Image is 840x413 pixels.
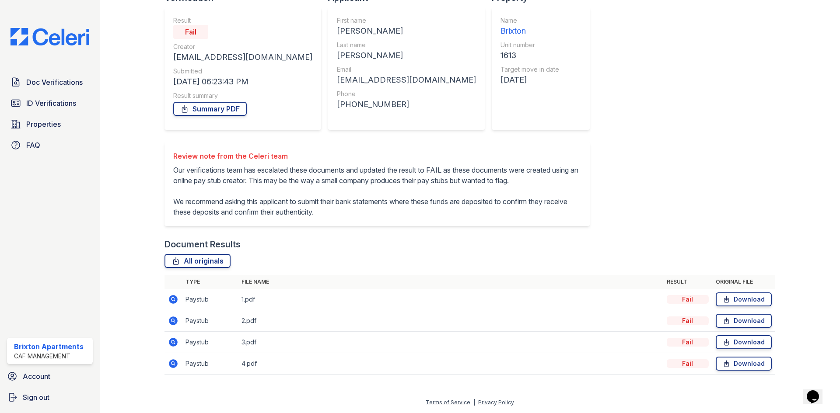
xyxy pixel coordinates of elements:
p: Our verifications team has escalated these documents and updated the result to FAIL as these docu... [173,165,581,217]
div: Brixton Apartments [14,341,84,352]
iframe: chat widget [803,378,831,404]
div: Result summary [173,91,312,100]
div: [EMAIL_ADDRESS][DOMAIN_NAME] [173,51,312,63]
div: Phone [337,90,476,98]
a: ID Verifications [7,94,93,112]
a: Download [716,357,772,371]
td: 2.pdf [238,310,663,332]
div: Fail [667,295,709,304]
div: [DATE] [500,74,559,86]
span: Properties [26,119,61,129]
div: Fail [173,25,208,39]
div: Email [337,65,476,74]
th: Original file [712,275,775,289]
div: [PHONE_NUMBER] [337,98,476,111]
span: Sign out [23,392,49,403]
div: Creator [173,42,312,51]
div: CAF Management [14,352,84,361]
div: Review note from the Celeri team [173,151,581,161]
a: Name Brixton [500,16,559,37]
div: Fail [667,316,709,325]
div: Name [500,16,559,25]
div: Result [173,16,312,25]
td: 1.pdf [238,289,663,310]
a: Download [716,314,772,328]
div: First name [337,16,476,25]
div: Brixton [500,25,559,37]
td: 3.pdf [238,332,663,353]
a: Sign out [3,389,96,406]
div: | [473,399,475,406]
a: Properties [7,115,93,133]
td: Paystub [182,289,238,310]
div: Target move in date [500,65,559,74]
th: File name [238,275,663,289]
a: All originals [164,254,231,268]
td: Paystub [182,310,238,332]
img: CE_Logo_Blue-a8612792a0a2168367f1c8372b55b34899dd931a85d93a1a3d3e32e68fde9ad4.png [3,28,96,45]
td: 4.pdf [238,353,663,375]
span: Doc Verifications [26,77,83,87]
div: [DATE] 06:23:43 PM [173,76,312,88]
div: Unit number [500,41,559,49]
a: Summary PDF [173,102,247,116]
a: Terms of Service [426,399,470,406]
td: Paystub [182,332,238,353]
div: Submitted [173,67,312,76]
a: Account [3,368,96,385]
span: ID Verifications [26,98,76,108]
span: FAQ [26,140,40,150]
a: FAQ [7,136,93,154]
a: Privacy Policy [478,399,514,406]
a: Download [716,335,772,349]
div: [PERSON_NAME] [337,49,476,62]
div: Fail [667,359,709,368]
a: Doc Verifications [7,73,93,91]
span: Account [23,371,50,382]
th: Type [182,275,238,289]
div: Fail [667,338,709,347]
td: Paystub [182,353,238,375]
div: 1613 [500,49,559,62]
div: [EMAIL_ADDRESS][DOMAIN_NAME] [337,74,476,86]
div: Last name [337,41,476,49]
div: Document Results [164,238,241,250]
div: [PERSON_NAME] [337,25,476,37]
th: Result [663,275,712,289]
a: Download [716,292,772,306]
